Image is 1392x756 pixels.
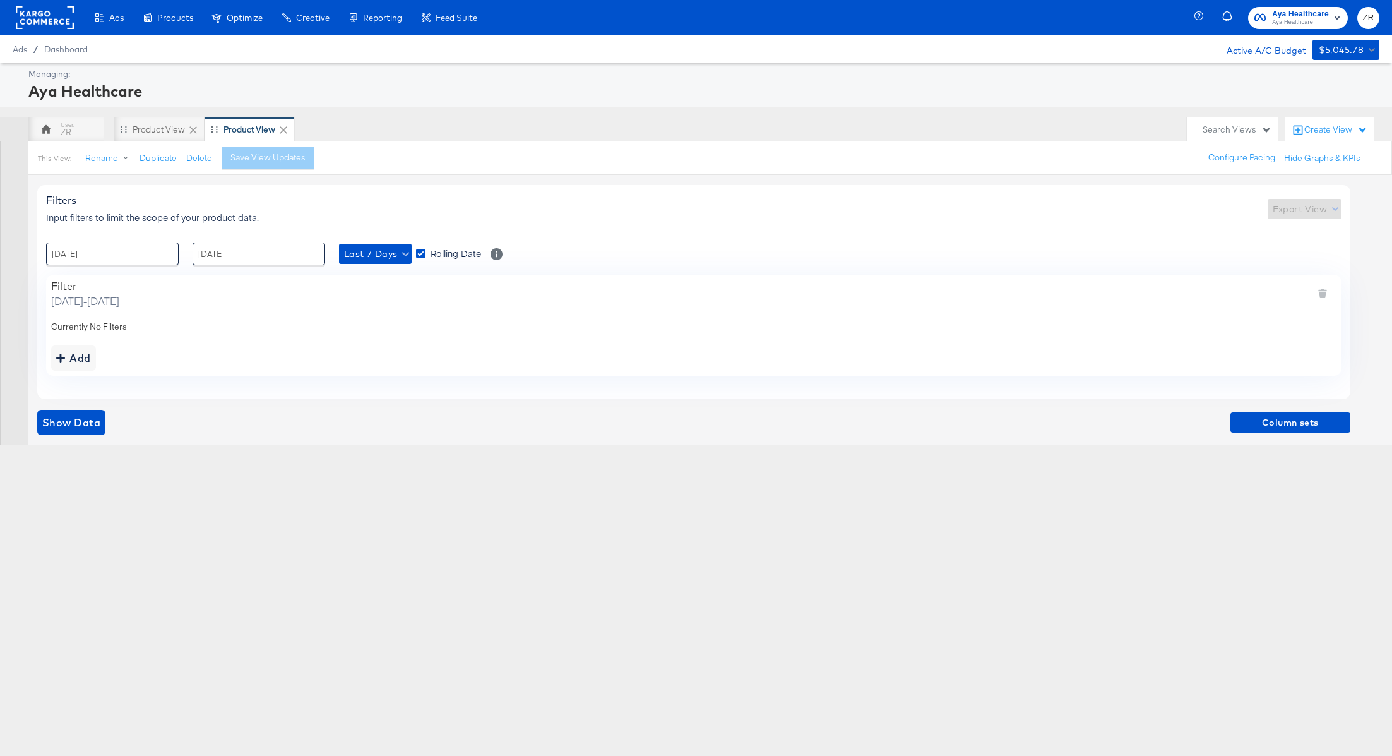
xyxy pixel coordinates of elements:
span: Products [157,13,193,23]
span: Optimize [227,13,263,23]
div: Drag to reorder tab [211,126,218,133]
button: Hide Graphs & KPIs [1284,152,1360,164]
div: Create View [1304,124,1367,136]
span: / [27,44,44,54]
span: Show Data [42,414,100,431]
button: Last 7 Days [339,244,412,264]
button: Rename [76,147,142,170]
span: Rolling Date [431,247,481,260]
span: Reporting [363,13,402,23]
div: Add [56,349,91,367]
button: Delete [186,152,212,164]
span: Filters [46,194,76,207]
button: $5,045.78 [1312,40,1379,60]
div: ZR [61,126,71,138]
div: This View: [38,153,71,164]
button: Aya HealthcareAya Healthcare [1248,7,1348,29]
div: Product View [133,124,185,136]
span: Last 7 Days [344,246,407,262]
span: Aya Healthcare [1272,8,1329,21]
button: ZR [1357,7,1379,29]
button: showdata [37,410,105,435]
button: Duplicate [140,152,177,164]
div: Filter [51,280,119,292]
div: Currently No Filters [51,321,1336,333]
span: Ads [109,13,124,23]
div: Aya Healthcare [28,80,1376,102]
span: Input filters to limit the scope of your product data. [46,211,259,224]
button: Column sets [1230,412,1350,433]
span: Column sets [1235,415,1345,431]
span: ZR [1362,11,1374,25]
span: [DATE] - [DATE] [51,294,119,308]
span: Feed Suite [436,13,477,23]
div: Managing: [28,68,1376,80]
a: Dashboard [44,44,88,54]
button: Configure Pacing [1199,147,1284,169]
div: Drag to reorder tab [120,126,127,133]
span: Aya Healthcare [1272,18,1329,28]
button: addbutton [51,345,96,371]
span: Creative [296,13,330,23]
div: Product View [223,124,275,136]
div: Active A/C Budget [1213,40,1306,59]
span: Ads [13,44,27,54]
div: $5,045.78 [1319,42,1364,58]
div: Search Views [1203,124,1271,136]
